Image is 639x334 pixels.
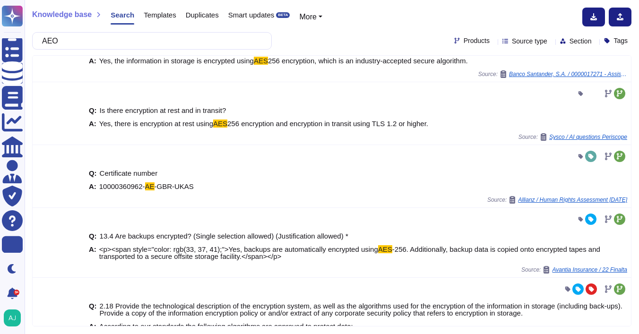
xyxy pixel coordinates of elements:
[478,70,627,78] span: Source:
[89,170,97,177] b: Q:
[268,57,468,65] span: 256 encryption, which is an industry-accepted secure algorithm.
[227,120,428,128] span: 256 encryption and encryption in transit using TLS 1.2 or higher.
[549,134,627,140] span: Sysco / AI questions Periscope
[254,57,268,65] mark: AES
[4,309,21,326] img: user
[111,11,134,18] span: Search
[100,232,348,240] span: 13.4 Are backups encrypted? (Single selection allowed) (Justification allowed) *
[99,57,254,65] span: Yes, the information in storage is encrypted using
[99,120,213,128] span: Yes, there is encryption at rest using
[299,13,316,21] span: More
[100,106,226,114] span: Is there encryption at rest and in transit?
[99,182,145,190] span: 10000360962-
[509,71,627,77] span: Banco Santander, S.A. / 0000017271 - Assistance Required: Santander Form Completion
[89,57,96,64] b: A:
[299,11,322,23] button: More
[613,37,628,44] span: Tags
[378,245,392,253] mark: AES
[32,11,92,18] span: Knowledge base
[213,120,227,128] mark: AES
[14,290,19,295] div: 9+
[228,11,275,18] span: Smart updates
[89,120,96,127] b: A:
[89,232,97,240] b: Q:
[2,308,27,328] button: user
[100,302,622,317] span: 2.18 Provide the technological description of the encryption system, as well as the algorithms us...
[518,197,627,203] span: Allianz / Human Rights Assessment [DATE]
[518,133,627,141] span: Source:
[100,169,158,177] span: Certificate number
[89,302,97,317] b: Q:
[144,11,176,18] span: Templates
[155,182,194,190] span: -GBR-UKAS
[99,245,378,253] span: <p><span style="color: rgb(33, 37, 41);">Yes, backups are automatically encrypted using
[37,33,262,49] input: Search a question or template...
[512,38,547,44] span: Source type
[145,182,155,190] mark: AE
[276,12,290,18] div: BETA
[89,183,96,190] b: A:
[186,11,219,18] span: Duplicates
[89,107,97,114] b: Q:
[570,38,592,44] span: Section
[99,245,600,260] span: -256. Additionally, backup data is copied onto encrypted tapes and transported to a secure offsit...
[464,37,490,44] span: Products
[89,246,96,260] b: A:
[487,196,627,204] span: Source:
[521,266,627,274] span: Source:
[552,267,627,273] span: Avantia Insurance / 22 Finalta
